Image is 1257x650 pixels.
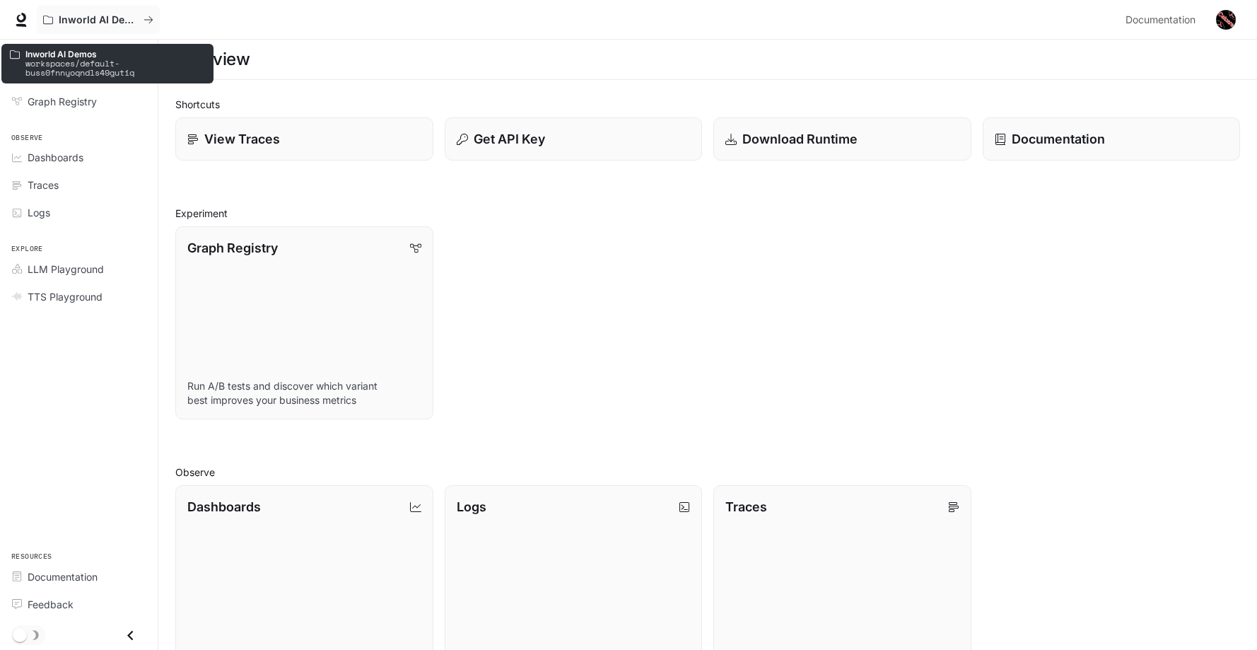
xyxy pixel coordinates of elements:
[28,289,103,304] span: TTS Playground
[59,14,138,26] p: Inworld AI Demos
[6,200,152,225] a: Logs
[175,97,1240,112] h2: Shortcuts
[6,284,152,309] a: TTS Playground
[445,117,703,161] button: Get API Key
[204,129,280,149] p: View Traces
[25,59,205,77] p: workspaces/default-buss0fnnyoqndls49gutiq
[457,497,486,516] p: Logs
[28,94,97,109] span: Graph Registry
[1120,6,1206,34] a: Documentation
[742,129,858,149] p: Download Runtime
[6,564,152,589] a: Documentation
[1212,6,1240,34] button: User avatar
[187,497,261,516] p: Dashboards
[28,597,74,612] span: Feedback
[175,226,433,419] a: Graph RegistryRun A/B tests and discover which variant best improves your business metrics
[28,569,98,584] span: Documentation
[6,592,152,617] a: Feedback
[175,465,1240,480] h2: Observe
[6,173,152,197] a: Traces
[28,150,83,165] span: Dashboards
[6,89,152,114] a: Graph Registry
[37,6,160,34] button: All workspaces
[187,238,278,257] p: Graph Registry
[187,379,421,407] p: Run A/B tests and discover which variant best improves your business metrics
[175,117,433,161] a: View Traces
[1012,129,1105,149] p: Documentation
[175,206,1240,221] h2: Experiment
[1216,10,1236,30] img: User avatar
[13,627,27,642] span: Dark mode toggle
[713,117,971,161] a: Download Runtime
[28,178,59,192] span: Traces
[115,621,146,650] button: Close drawer
[28,205,50,220] span: Logs
[983,117,1241,161] a: Documentation
[28,262,104,277] span: LLM Playground
[25,50,205,59] p: Inworld AI Demos
[6,145,152,170] a: Dashboards
[6,257,152,282] a: LLM Playground
[1126,11,1195,29] span: Documentation
[474,129,545,149] p: Get API Key
[725,497,767,516] p: Traces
